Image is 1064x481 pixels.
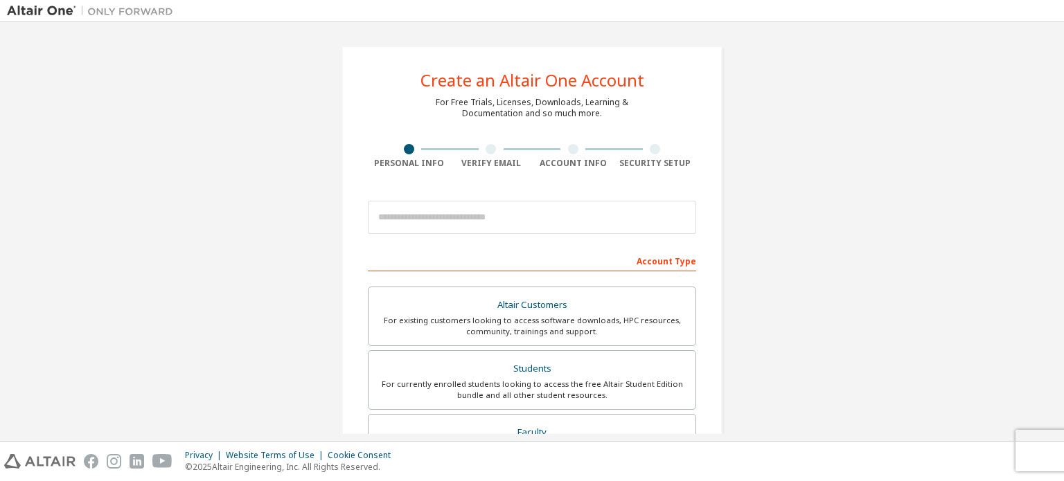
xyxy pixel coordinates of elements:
[185,461,399,473] p: © 2025 Altair Engineering, Inc. All Rights Reserved.
[614,158,697,169] div: Security Setup
[450,158,533,169] div: Verify Email
[130,454,144,469] img: linkedin.svg
[4,454,76,469] img: altair_logo.svg
[107,454,121,469] img: instagram.svg
[377,315,687,337] div: For existing customers looking to access software downloads, HPC resources, community, trainings ...
[377,423,687,442] div: Faculty
[436,97,628,119] div: For Free Trials, Licenses, Downloads, Learning & Documentation and so much more.
[532,158,614,169] div: Account Info
[7,4,180,18] img: Altair One
[377,296,687,315] div: Altair Customers
[226,450,328,461] div: Website Terms of Use
[328,450,399,461] div: Cookie Consent
[368,249,696,271] div: Account Type
[152,454,172,469] img: youtube.svg
[377,359,687,379] div: Students
[377,379,687,401] div: For currently enrolled students looking to access the free Altair Student Edition bundle and all ...
[420,72,644,89] div: Create an Altair One Account
[368,158,450,169] div: Personal Info
[185,450,226,461] div: Privacy
[84,454,98,469] img: facebook.svg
